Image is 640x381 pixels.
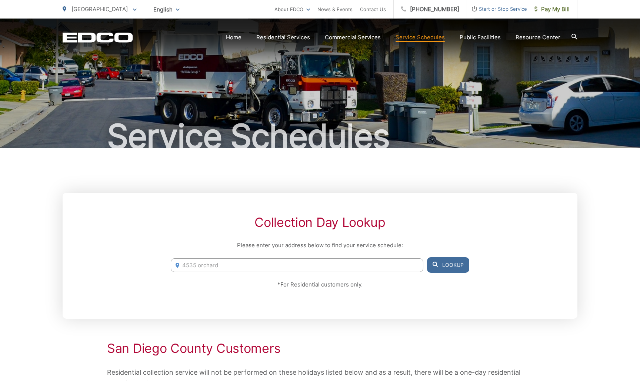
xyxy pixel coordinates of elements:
[534,5,570,14] span: Pay My Bill
[71,6,128,13] span: [GEOGRAPHIC_DATA]
[107,341,533,356] h2: San Diego County Customers
[171,215,469,230] h2: Collection Day Lookup
[63,32,133,43] a: EDCD logo. Return to the homepage.
[317,5,353,14] a: News & Events
[171,280,469,289] p: *For Residential customers only.
[325,33,381,42] a: Commercial Services
[63,118,577,155] h1: Service Schedules
[274,5,310,14] a: About EDCO
[516,33,560,42] a: Resource Center
[360,5,386,14] a: Contact Us
[256,33,310,42] a: Residential Services
[226,33,241,42] a: Home
[460,33,501,42] a: Public Facilities
[148,3,185,16] span: English
[171,241,469,250] p: Please enter your address below to find your service schedule:
[171,258,423,272] input: Enter Address
[427,257,469,273] button: Lookup
[396,33,445,42] a: Service Schedules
